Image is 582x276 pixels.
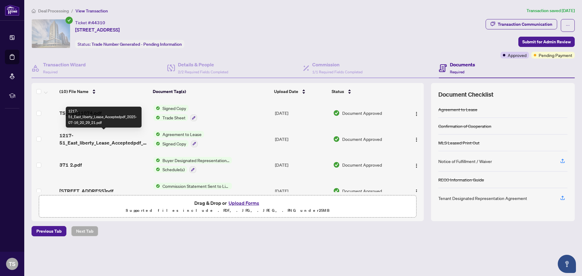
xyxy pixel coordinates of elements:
[333,110,340,116] img: Document Status
[153,140,160,147] img: Status Icon
[9,260,15,268] span: TS
[75,26,120,33] span: [STREET_ADDRESS]
[59,88,89,95] span: (10) File Name
[160,157,232,164] span: Buyer Designated Representation Agreement
[178,70,228,74] span: 2/2 Required Fields Completed
[160,114,188,121] span: Trade Sheet
[36,226,62,236] span: Previous Tab
[518,37,575,47] button: Submit for Admin Review
[153,183,160,189] img: Status Icon
[414,163,419,168] img: Logo
[412,134,421,144] button: Logo
[59,109,102,117] span: TS_-_2511074.pdf
[527,7,575,14] article: Transaction saved [DATE]
[59,161,82,168] span: 371 2.pdf
[92,42,182,47] span: Trade Number Generated - Pending Information
[160,166,187,173] span: Schedule(s)
[342,136,382,142] span: Document Approved
[153,105,160,111] img: Status Icon
[438,139,480,146] div: MLS Leased Print Out
[342,161,382,168] span: Document Approved
[273,100,330,126] td: [DATE]
[59,132,149,146] span: 1217-51_East_liberty_Lease_Acceptedpdf_2025-07-16_20_29_21.pdf
[414,137,419,142] img: Logo
[539,52,572,58] span: Pending Payment
[59,187,113,195] span: [STREET_ADDRESS]pdf
[227,199,261,207] button: Upload Forms
[57,83,150,100] th: (10) File Name
[75,40,184,48] div: Status:
[450,70,464,74] span: Required
[312,61,363,68] h4: Commission
[5,5,19,16] img: logo
[194,199,261,207] span: Drag & Drop or
[32,9,36,13] span: home
[414,111,419,116] img: Logo
[273,178,330,204] td: [DATE]
[438,106,477,113] div: Agreement to Lease
[273,152,330,178] td: [DATE]
[65,17,73,24] span: check-circle
[32,226,66,236] button: Previous Tab
[558,255,576,273] button: Open asap
[178,61,228,68] h4: Details & People
[32,19,70,48] img: IMG-C12204542_1.jpg
[39,195,416,218] span: Drag & Drop orUpload FormsSupported files include .PDF, .JPG, .JPEG, .PNG under25MB
[66,107,142,128] div: 1217-51_East_liberty_Lease_Acceptedpdf_2025-07-16_20_29_21.pdf
[333,136,340,142] img: Document Status
[438,176,484,183] div: RECO Information Guide
[153,157,160,164] img: Status Icon
[43,207,413,214] p: Supported files include .PDF, .JPG, .JPEG, .PNG under 25 MB
[438,158,492,165] div: Notice of Fulfillment / Waiver
[438,195,527,201] div: Tenant Designated Representation Agreement
[160,105,189,111] span: Signed Copy
[153,157,232,173] button: Status IconBuyer Designated Representation AgreementStatus IconSchedule(s)
[412,160,421,170] button: Logo
[412,108,421,118] button: Logo
[160,140,189,147] span: Signed Copy
[272,83,329,100] th: Upload Date
[333,188,340,194] img: Document Status
[342,110,382,116] span: Document Approved
[75,19,105,26] div: Ticket #:
[342,188,382,194] span: Document Approved
[150,83,271,100] th: Document Tag(s)
[312,70,363,74] span: 1/1 Required Fields Completed
[486,19,557,29] button: Transaction Communication
[160,131,204,138] span: Agreement to Lease
[43,70,58,74] span: Required
[160,183,232,189] span: Commission Statement Sent to Listing Brokerage
[71,226,98,236] button: Next Tab
[153,105,197,121] button: Status IconSigned CopyStatus IconTrade Sheet
[153,131,204,147] button: Status IconAgreement to LeaseStatus IconSigned Copy
[153,183,232,199] button: Status IconCommission Statement Sent to Listing Brokerage
[71,7,73,14] li: /
[329,83,401,100] th: Status
[450,61,475,68] h4: Documents
[566,23,570,28] span: ellipsis
[75,8,108,14] span: View Transaction
[273,126,330,152] td: [DATE]
[414,189,419,194] img: Logo
[508,52,527,58] span: Approved
[438,123,491,129] div: Confirmation of Cooperation
[274,88,298,95] span: Upload Date
[43,61,86,68] h4: Transaction Wizard
[522,37,571,47] span: Submit for Admin Review
[438,90,493,99] span: Document Checklist
[38,8,69,14] span: Deal Processing
[498,19,552,29] div: Transaction Communication
[153,166,160,173] img: Status Icon
[332,88,344,95] span: Status
[92,20,105,25] span: 44310
[333,161,340,168] img: Document Status
[153,131,160,138] img: Status Icon
[153,114,160,121] img: Status Icon
[412,186,421,196] button: Logo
